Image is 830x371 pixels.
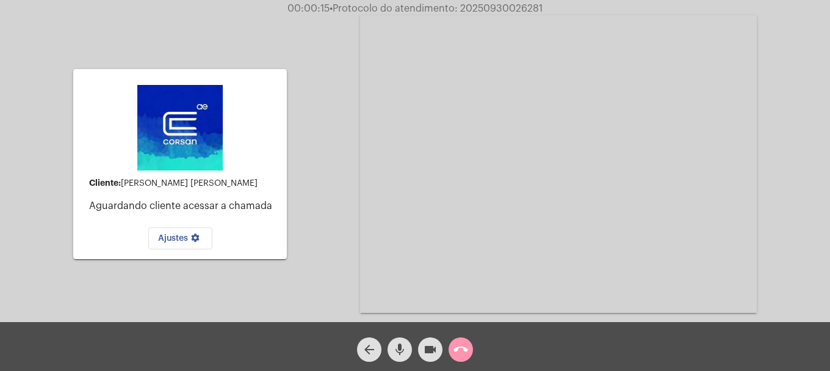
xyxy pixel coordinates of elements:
[287,4,330,13] span: 00:00:15
[188,233,203,248] mat-icon: settings
[330,4,333,13] span: •
[392,342,407,357] mat-icon: mic
[89,178,121,187] strong: Cliente:
[89,178,277,188] div: [PERSON_NAME] [PERSON_NAME]
[137,85,223,171] img: d4669ae0-8c07-2337-4f67-34b0df7f5ae4.jpeg
[148,227,212,249] button: Ajustes
[158,234,203,243] span: Ajustes
[453,342,468,357] mat-icon: call_end
[423,342,438,357] mat-icon: videocam
[89,200,277,211] p: Aguardando cliente acessar a chamada
[330,4,543,13] span: Protocolo do atendimento: 20250930026281
[362,342,377,357] mat-icon: arrow_back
